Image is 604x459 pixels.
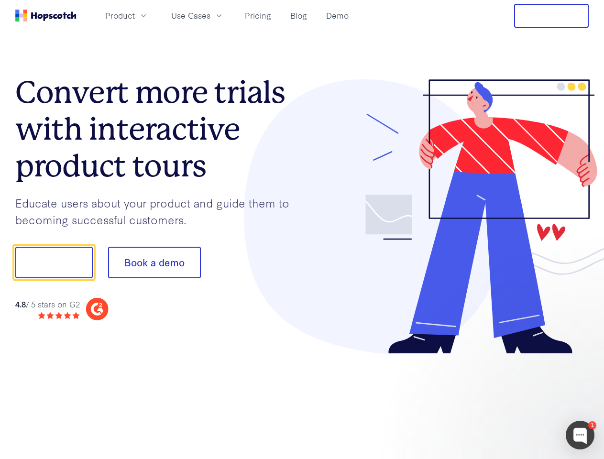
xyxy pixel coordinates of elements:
div: / 5 stars on G2 [15,298,80,310]
button: Product [99,8,154,23]
p: Educate users about your product and guide them to becoming successful customers. [15,195,302,228]
div: 1 [588,421,596,429]
span: Product [105,10,135,22]
button: Free Trial [514,4,589,28]
button: Book a demo [108,247,201,278]
h1: Convert more trials with interactive product tours [15,74,302,184]
a: Demo [322,8,352,23]
a: Home [15,10,77,22]
a: Blog [286,8,311,23]
strong: 4.8 [15,298,26,309]
span: Use Cases [171,10,210,22]
a: Pricing [241,8,275,23]
button: Show me! [15,247,93,278]
button: Use Cases [165,8,230,23]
